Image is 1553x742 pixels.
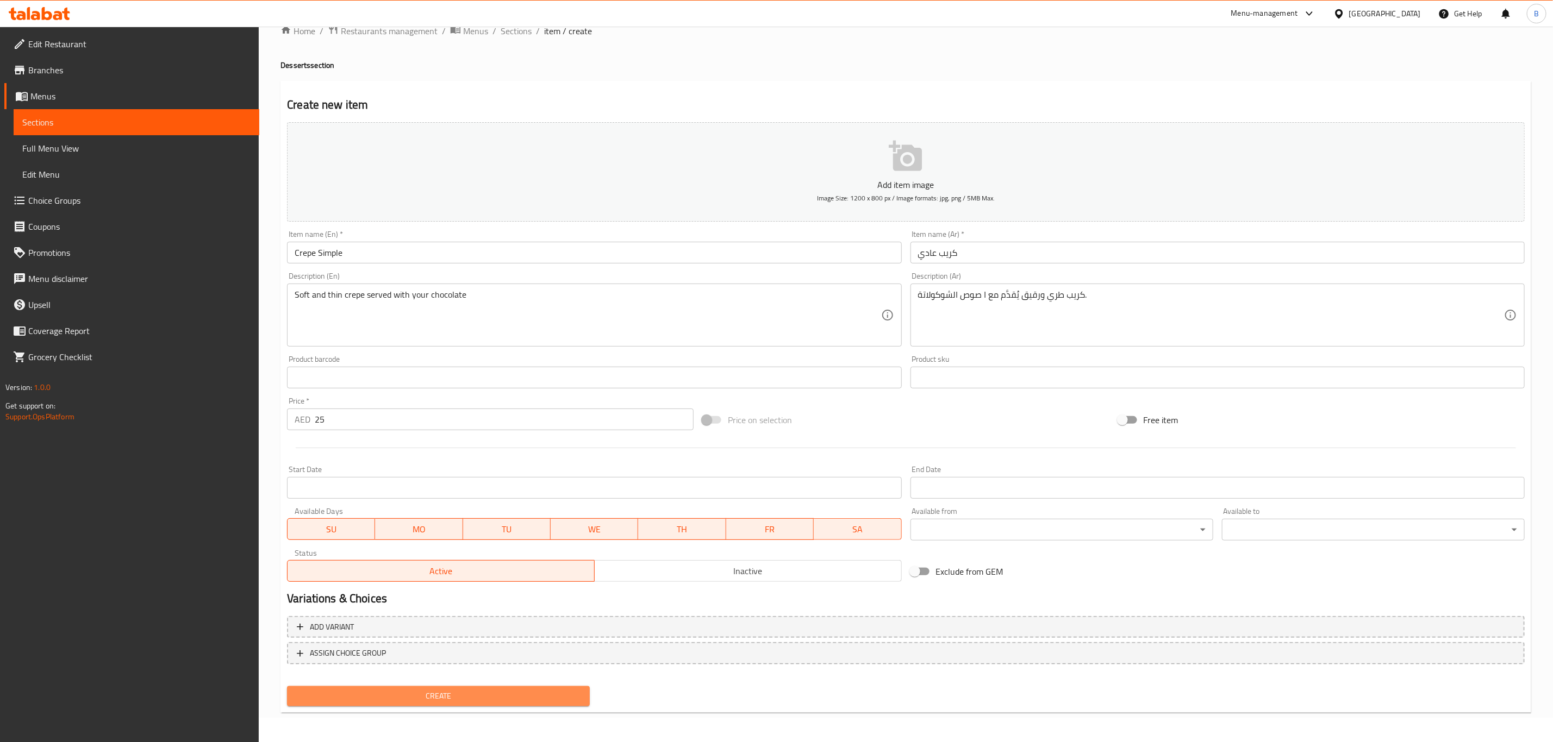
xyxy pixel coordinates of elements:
span: WE [555,521,634,537]
a: Promotions [4,240,259,266]
a: Edit Restaurant [4,31,259,57]
span: TH [643,521,721,537]
button: Inactive [594,560,902,582]
a: Upsell [4,292,259,318]
button: Add item imageImage Size: 1200 x 800 px / Image formats: jpg, png / 5MB Max. [287,122,1525,222]
span: Coverage Report [28,324,251,337]
button: Add variant [287,616,1525,638]
button: FR [726,518,814,540]
a: Menus [450,24,488,38]
span: Version: [5,380,32,394]
span: FR [731,521,809,537]
a: Grocery Checklist [4,344,259,370]
span: Active [292,563,590,579]
span: Menus [30,90,251,103]
div: ​ [1222,519,1525,540]
a: Home [280,24,315,37]
span: Menus [463,24,488,37]
span: Edit Menu [22,168,251,181]
input: Please enter product sku [910,367,1525,388]
div: Menu-management [1231,7,1298,20]
span: 1.0.0 [34,380,51,394]
span: Choice Groups [28,194,251,207]
button: TH [638,518,726,540]
div: ​ [910,519,1213,540]
a: Menus [4,83,259,109]
a: Coverage Report [4,318,259,344]
a: Support.OpsPlatform [5,410,74,424]
button: SA [814,518,901,540]
span: Price on selection [728,413,792,426]
button: WE [551,518,638,540]
button: MO [375,518,463,540]
span: Restaurants management [341,24,438,37]
textarea: Soft and thin crepe served with your chocolate [295,290,881,341]
span: Menu disclaimer [28,272,251,285]
li: / [536,24,540,37]
input: Enter name Ar [910,242,1525,263]
span: ASSIGN CHOICE GROUP [310,646,386,660]
a: Sections [501,24,532,37]
span: Promotions [28,246,251,259]
button: Create [287,686,590,706]
input: Please enter product barcode [287,367,901,388]
a: Sections [14,109,259,135]
span: item / create [544,24,592,37]
button: SU [287,518,375,540]
span: Free item [1144,413,1178,426]
div: [GEOGRAPHIC_DATA] [1349,8,1421,20]
span: SA [818,521,897,537]
span: Sections [22,116,251,129]
span: Exclude from GEM [936,565,1003,578]
a: Choice Groups [4,187,259,213]
span: Inactive [599,563,897,579]
span: MO [379,521,458,537]
li: / [442,24,446,37]
h2: Create new item [287,97,1525,113]
button: ASSIGN CHOICE GROUP [287,642,1525,664]
span: Grocery Checklist [28,350,251,363]
a: Restaurants management [328,24,438,38]
nav: breadcrumb [280,24,1531,38]
span: Edit Restaurant [28,37,251,51]
a: Coupons [4,213,259,240]
span: TU [467,521,546,537]
input: Enter name En [287,242,901,263]
span: Create [296,689,581,703]
h4: Desserts section [280,60,1531,71]
h2: Variations & Choices [287,590,1525,607]
a: Branches [4,57,259,83]
span: Get support on: [5,399,55,413]
li: / [320,24,323,37]
span: Coupons [28,220,251,233]
a: Edit Menu [14,161,259,187]
span: B [1534,8,1539,20]
p: AED [295,413,310,426]
p: Add item image [304,178,1508,191]
span: Branches [28,64,251,77]
a: Menu disclaimer [4,266,259,292]
button: Active [287,560,595,582]
span: Full Menu View [22,142,251,155]
li: / [492,24,496,37]
span: Image Size: 1200 x 800 px / Image formats: jpg, png / 5MB Max. [817,192,995,204]
textarea: كريب طري ورقيق يُقدَّم مع ا صوص الشوكولاتة. [918,290,1504,341]
span: Upsell [28,298,251,311]
button: TU [463,518,551,540]
span: Add variant [310,620,354,634]
a: Full Menu View [14,135,259,161]
span: SU [292,521,371,537]
input: Please enter price [315,408,694,430]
